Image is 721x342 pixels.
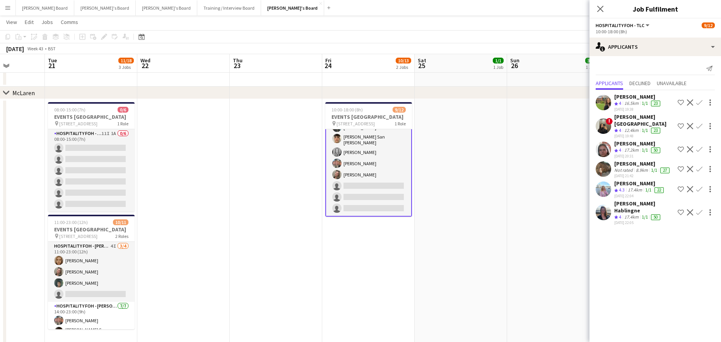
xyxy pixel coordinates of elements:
[396,64,411,70] div: 2 Jobs
[589,38,721,56] div: Applicants
[614,220,675,225] div: [DATE] 22:05
[614,107,662,112] div: [DATE] 19:38
[623,100,640,107] div: 16.5km
[139,61,150,70] span: 22
[660,168,670,173] div: 27
[619,214,621,220] span: 4
[651,167,657,173] app-skills-label: 1/1
[140,57,150,64] span: Wed
[6,19,17,26] span: View
[614,154,662,159] div: [DATE] 20:31
[54,107,85,113] span: 08:00-15:00 (7h)
[393,107,406,113] span: 9/12
[12,89,35,97] div: McLaren
[596,80,623,86] span: Applicants
[614,113,675,127] div: [PERSON_NAME][GEOGRAPHIC_DATA]
[118,58,134,63] span: 11/18
[59,121,97,127] span: [STREET_ADDRESS]
[417,61,426,70] span: 25
[606,118,613,125] span: !
[233,57,243,64] span: Thu
[395,121,406,127] span: 1 Role
[61,19,78,26] span: Comms
[493,58,504,63] span: 1/1
[510,57,519,64] span: Sun
[596,22,644,28] span: Hospitality FOH - TLC
[74,0,136,15] button: [PERSON_NAME]'s Board
[614,160,671,167] div: [PERSON_NAME]
[596,22,651,28] button: Hospitality FOH - TLC
[418,57,426,64] span: Sat
[623,127,640,134] div: 12.4km
[48,102,135,212] app-job-card: 08:00-15:00 (7h)0/6EVENTS [GEOGRAPHIC_DATA] [STREET_ADDRESS]1 RoleHospitality FOH - TLC11I1A0/608...
[614,140,662,147] div: [PERSON_NAME]
[119,64,133,70] div: 3 Jobs
[702,22,715,28] span: 9/12
[493,64,503,70] div: 1 Job
[629,80,651,86] span: Declined
[115,233,128,239] span: 2 Roles
[325,63,412,217] app-card-role: [PERSON_NAME][PERSON_NAME][PERSON_NAME][PERSON_NAME] San [PERSON_NAME][PERSON_NAME][PERSON_NAME][...
[48,242,135,302] app-card-role: Hospitality FOH - [PERSON_NAME] BLV4I3/411:00-23:00 (12h)[PERSON_NAME][PERSON_NAME][PERSON_NAME]
[48,215,135,329] app-job-card: 11:00-23:00 (12h)10/11EVENTS [GEOGRAPHIC_DATA] [STREET_ADDRESS]2 RolesHospitality FOH - [PERSON_N...
[47,61,57,70] span: 21
[26,46,45,51] span: Week 43
[48,226,135,233] h3: EVENTS [GEOGRAPHIC_DATA]
[324,61,331,70] span: 24
[619,100,621,106] span: 4
[626,187,644,193] div: 17.4km
[48,57,57,64] span: Tue
[325,102,412,217] app-job-card: 10:00-18:00 (8h)9/12EVENTS [GEOGRAPHIC_DATA] [STREET_ADDRESS]1 Role[PERSON_NAME][PERSON_NAME][PER...
[41,19,53,26] span: Jobs
[623,214,640,221] div: 17.4km
[614,167,634,173] div: Not rated
[642,100,648,106] app-skills-label: 1/1
[58,17,81,27] a: Comms
[657,80,687,86] span: Unavailable
[642,214,648,220] app-skills-label: 1/1
[6,45,24,53] div: [DATE]
[396,58,411,63] span: 10/13
[585,58,596,63] span: 3/3
[3,17,20,27] a: View
[619,147,621,153] span: 4
[331,107,363,113] span: 10:00-18:00 (8h)
[337,121,375,127] span: [STREET_ADDRESS]
[654,187,664,193] div: 22
[642,127,648,133] app-skills-label: 1/1
[614,133,675,139] div: [DATE] 19:48
[325,57,331,64] span: Fri
[197,0,261,15] button: Training / Interview Board
[117,121,128,127] span: 1 Role
[651,101,660,106] div: 23
[614,193,665,198] div: [DATE] 22:04
[596,29,715,34] div: 10:00-18:00 (8h)
[16,0,74,15] button: [PERSON_NAME] Board
[22,17,37,27] a: Edit
[651,147,660,153] div: 50
[59,233,97,239] span: [STREET_ADDRESS]
[651,214,660,220] div: 50
[614,173,671,178] div: [DATE] 21:42
[651,128,660,133] div: 23
[25,19,34,26] span: Edit
[118,107,128,113] span: 0/6
[634,167,649,173] div: 8.9km
[232,61,243,70] span: 23
[614,200,675,214] div: [PERSON_NAME] Hablingne
[623,147,640,154] div: 17.2km
[48,113,135,120] h3: EVENTS [GEOGRAPHIC_DATA]
[589,4,721,14] h3: Job Fulfilment
[619,187,625,193] span: 4.3
[586,64,596,70] div: 1 Job
[261,0,324,15] button: [PERSON_NAME]'s Board
[113,219,128,225] span: 10/11
[619,127,621,133] span: 4
[614,93,662,100] div: [PERSON_NAME]
[48,129,135,212] app-card-role: Hospitality FOH - TLC11I1A0/608:00-15:00 (7h)
[614,180,665,187] div: [PERSON_NAME]
[136,0,197,15] button: [PERSON_NAME]'s Board
[38,17,56,27] a: Jobs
